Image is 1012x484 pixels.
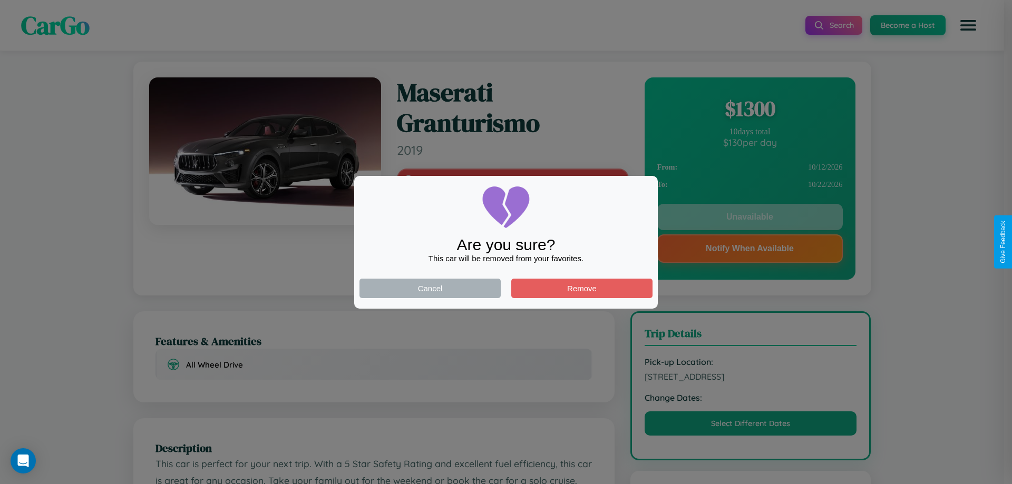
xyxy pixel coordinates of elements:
button: Remove [511,279,653,298]
img: broken-heart [480,181,532,234]
div: Open Intercom Messenger [11,448,36,473]
button: Cancel [359,279,501,298]
div: This car will be removed from your favorites. [359,254,653,263]
div: Give Feedback [999,221,1007,263]
div: Are you sure? [359,236,653,254]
